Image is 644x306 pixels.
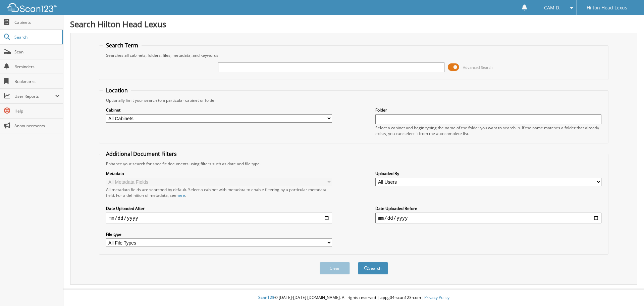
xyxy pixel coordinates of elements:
label: Metadata [106,171,332,176]
span: Search [14,34,59,40]
legend: Location [103,87,131,94]
label: Folder [375,107,601,113]
span: Reminders [14,64,60,70]
div: Select a cabinet and begin typing the name of the folder you want to search in. If the name match... [375,125,601,136]
legend: Additional Document Filters [103,150,180,158]
span: User Reports [14,93,55,99]
span: Announcements [14,123,60,129]
div: © [DATE]-[DATE] [DOMAIN_NAME]. All rights reserved | appg04-scan123-com | [63,290,644,306]
label: Cabinet [106,107,332,113]
h1: Search Hilton Head Lexus [70,18,637,30]
a: here [176,192,185,198]
span: Advanced Search [463,65,493,70]
span: Help [14,108,60,114]
span: Bookmarks [14,79,60,84]
label: Uploaded By [375,171,601,176]
label: File type [106,231,332,237]
button: Search [358,262,388,274]
span: Scan123 [258,295,274,300]
div: Enhance your search for specific documents using filters such as date and file type. [103,161,605,167]
legend: Search Term [103,42,142,49]
a: Privacy Policy [424,295,449,300]
span: CAM D. [544,6,560,10]
label: Date Uploaded After [106,206,332,211]
span: Cabinets [14,19,60,25]
label: Date Uploaded Before [375,206,601,211]
div: All metadata fields are searched by default. Select a cabinet with metadata to enable filtering b... [106,187,332,198]
div: Searches all cabinets, folders, files, metadata, and keywords [103,52,605,58]
span: Scan [14,49,60,55]
span: Hilton Head Lexus [587,6,627,10]
input: end [375,213,601,223]
div: Optionally limit your search to a particular cabinet or folder [103,97,605,103]
button: Clear [320,262,350,274]
iframe: Chat Widget [610,274,644,306]
img: scan123-logo-white.svg [7,3,57,12]
input: start [106,213,332,223]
